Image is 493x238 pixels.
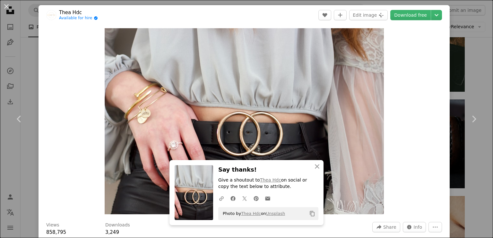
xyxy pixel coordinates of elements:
span: 858,795 [46,229,66,235]
h3: Say thanks! [218,165,318,174]
a: Next [454,88,493,150]
a: Available for hire [59,16,98,21]
h3: Views [46,222,59,228]
span: Info [414,222,422,232]
h3: Downloads [105,222,130,228]
a: Unsplash [266,211,285,216]
a: Share on Twitter [239,192,250,205]
a: Share on Facebook [227,192,239,205]
span: Share [383,222,396,232]
button: Stats about this image [403,222,426,232]
button: Zoom in on this image [105,28,384,214]
button: More Actions [428,222,442,232]
button: Edit image [349,10,388,20]
p: Give a shoutout to on social or copy the text below to attribute. [218,177,318,190]
a: Thea Hdc [59,9,98,16]
button: Share this image [372,222,400,232]
a: Thea Hdc [260,177,281,183]
span: 3,249 [105,229,119,235]
img: Go to Thea Hdc's profile [46,10,56,20]
img: person wearing gray shirt and black leather belt [105,28,384,214]
a: Download free [390,10,431,20]
a: Thea Hdc [241,211,261,216]
button: Copy to clipboard [307,208,318,219]
span: Photo by on [220,208,285,219]
button: Like [318,10,331,20]
a: Share on Pinterest [250,192,262,205]
button: Add to Collection [334,10,347,20]
a: Share over email [262,192,273,205]
button: Choose download size [431,10,442,20]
